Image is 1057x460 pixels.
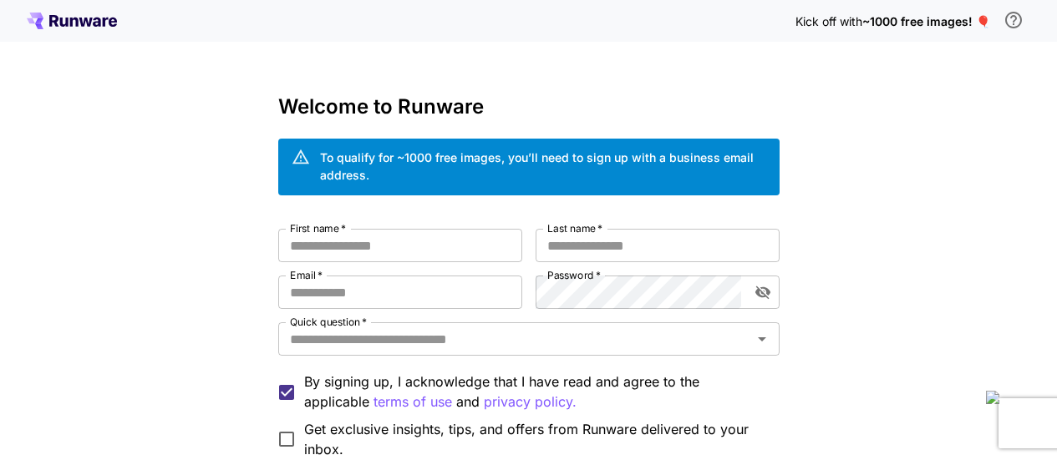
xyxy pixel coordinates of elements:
[290,315,367,329] label: Quick question
[290,268,323,282] label: Email
[795,14,862,28] span: Kick off with
[304,372,766,412] p: By signing up, I acknowledge that I have read and agree to the applicable and
[484,392,577,412] p: privacy policy.
[374,392,452,412] p: terms of use
[547,221,602,235] label: Last name
[750,327,774,351] button: Open
[304,419,766,459] span: Get exclusive insights, tips, and offers from Runware delivered to your inbox.
[290,221,346,235] label: First name
[374,392,452,412] button: By signing up, I acknowledge that I have read and agree to the applicable and privacy policy.
[278,95,780,119] h3: Welcome to Runware
[862,14,990,28] span: ~1000 free images! 🎈
[484,392,577,412] button: By signing up, I acknowledge that I have read and agree to the applicable terms of use and
[997,3,1030,37] button: In order to qualify for free credit, you need to sign up with a business email address and click ...
[320,149,766,184] div: To qualify for ~1000 free images, you’ll need to sign up with a business email address.
[547,268,601,282] label: Password
[748,277,778,307] button: toggle password visibility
